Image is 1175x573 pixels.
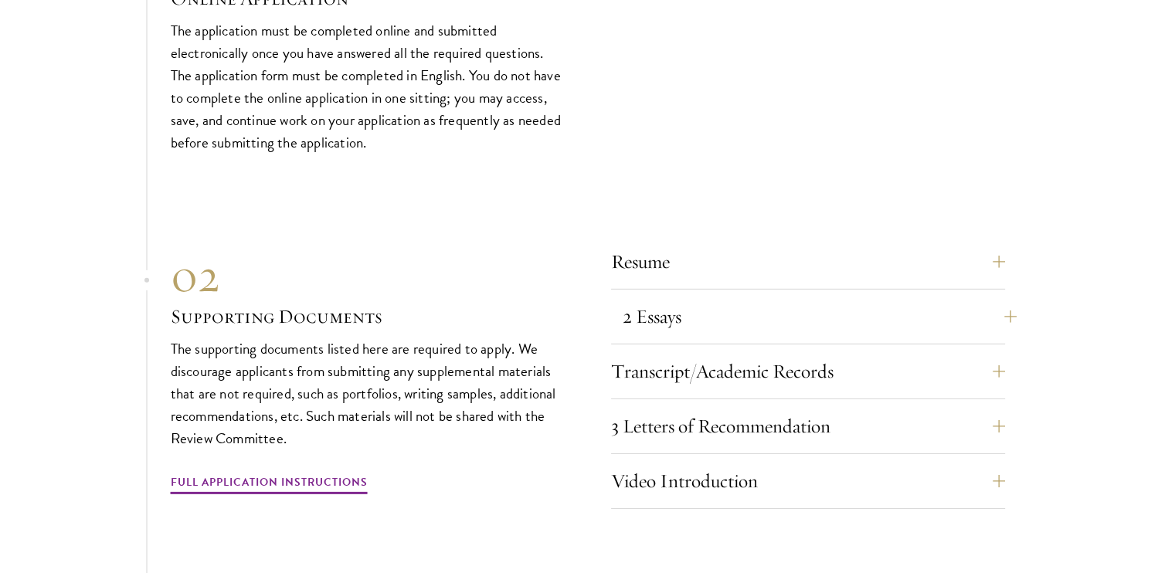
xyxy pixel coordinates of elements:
[623,298,1017,335] button: 2 Essays
[611,243,1005,280] button: Resume
[171,473,368,497] a: Full Application Instructions
[171,337,565,449] p: The supporting documents listed here are required to apply. We discourage applicants from submitt...
[171,19,565,154] p: The application must be completed online and submitted electronically once you have answered all ...
[611,463,1005,500] button: Video Introduction
[171,303,565,330] h3: Supporting Documents
[611,408,1005,445] button: 3 Letters of Recommendation
[171,248,565,303] div: 02
[611,353,1005,390] button: Transcript/Academic Records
